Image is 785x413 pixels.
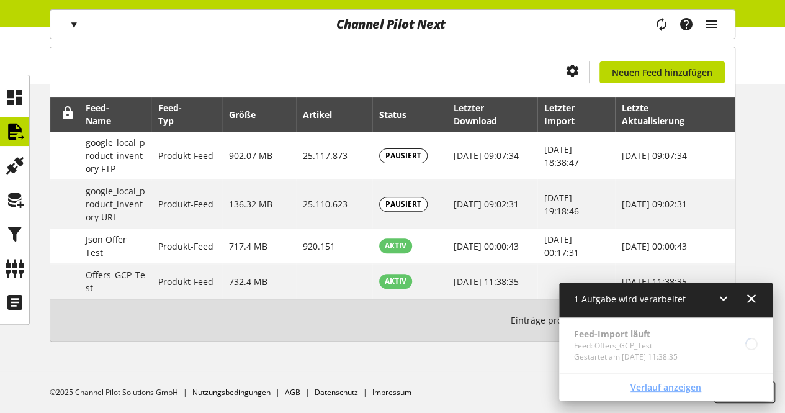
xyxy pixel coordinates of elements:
[454,101,516,127] div: Letzter Download
[229,198,272,210] span: 136.32 MB
[544,276,547,288] span: -
[574,293,686,305] span: 1 Aufgabe wird verarbeitet
[385,240,406,252] span: AKTIV
[158,150,213,161] span: Produkt-Feed
[544,192,579,217] span: [DATE] 19:18:46
[372,387,411,397] a: Impressum
[303,276,306,288] span: -
[50,387,192,398] li: ©2025 Channel Pilot Solutions GmbH
[544,143,579,168] span: [DATE] 18:38:47
[158,101,199,127] div: Feed-Typ
[86,234,127,258] span: Json Offer Test
[86,185,145,223] span: google_local_product_inventory URL
[622,150,687,161] span: [DATE] 09:07:34
[385,199,421,210] span: PAUSIERT
[303,150,348,161] span: 25.117.873
[544,101,594,127] div: Letzter Import
[454,150,519,161] span: [DATE] 09:07:34
[303,240,335,252] span: 920.151
[86,269,145,294] span: Offers_GCP_Test
[50,9,735,39] nav: main navigation
[622,198,687,210] span: [DATE] 09:02:31
[229,276,267,288] span: 732.4 MB
[454,240,519,252] span: [DATE] 00:00:43
[229,108,268,121] div: Größe
[511,309,661,331] small: 1-4 / 4
[544,234,579,258] span: [DATE] 00:17:31
[71,17,76,31] span: ▾
[511,314,590,327] span: Einträge pro Seite
[303,108,344,121] div: Artikel
[385,150,421,161] span: PAUSIERT
[622,240,687,252] span: [DATE] 00:00:43
[315,387,358,397] a: Datenschutz
[599,61,725,83] a: Neuen Feed hinzufügen
[192,387,271,397] a: Nutzungsbedingungen
[158,198,213,210] span: Produkt-Feed
[229,240,267,252] span: 717.4 MB
[158,240,213,252] span: Produkt-Feed
[158,276,213,288] span: Produkt-Feed
[285,387,300,397] a: AGB
[562,376,770,398] a: Verlauf anzeigen
[303,198,348,210] span: 25.110.623
[61,107,74,120] span: Entsperren, um Zeilen neu anzuordnen
[385,276,406,287] span: AKTIV
[86,101,130,127] div: Feed-Name
[630,381,701,394] span: Verlauf anzeigen
[454,276,519,288] span: [DATE] 11:38:35
[622,101,702,127] div: Letzte Aktualisierung
[57,107,74,122] div: Entsperren, um Zeilen neu anzuordnen
[612,66,712,79] span: Neuen Feed hinzufügen
[229,150,272,161] span: 902.07 MB
[622,276,687,288] span: [DATE] 11:38:35
[86,137,145,175] span: google_local_product_inventory FTP
[379,108,419,121] div: Status
[454,198,519,210] span: [DATE] 09:02:31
